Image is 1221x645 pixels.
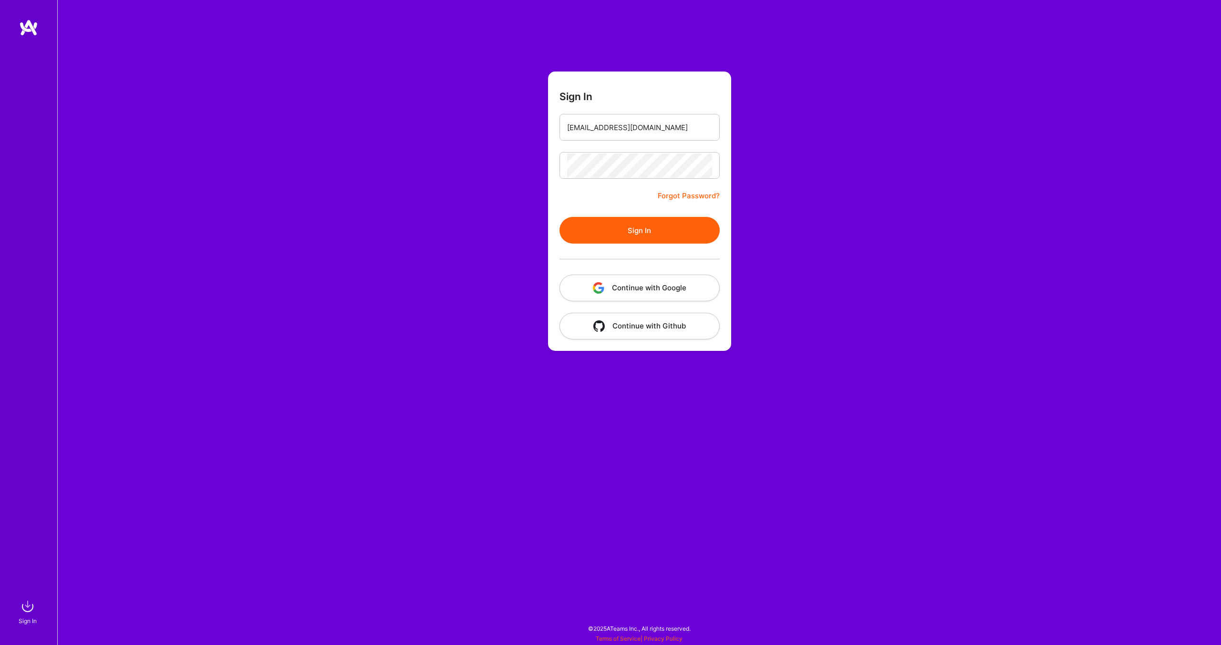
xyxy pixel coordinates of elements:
[559,91,592,102] h3: Sign In
[20,597,37,626] a: sign inSign In
[644,635,683,642] a: Privacy Policy
[567,115,712,140] input: Email...
[18,597,37,616] img: sign in
[593,320,605,332] img: icon
[596,635,641,642] a: Terms of Service
[559,275,720,301] button: Continue with Google
[57,616,1221,640] div: © 2025 ATeams Inc., All rights reserved.
[658,190,720,202] a: Forgot Password?
[593,282,604,294] img: icon
[19,19,38,36] img: logo
[559,217,720,244] button: Sign In
[596,635,683,642] span: |
[559,313,720,339] button: Continue with Github
[19,616,37,626] div: Sign In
